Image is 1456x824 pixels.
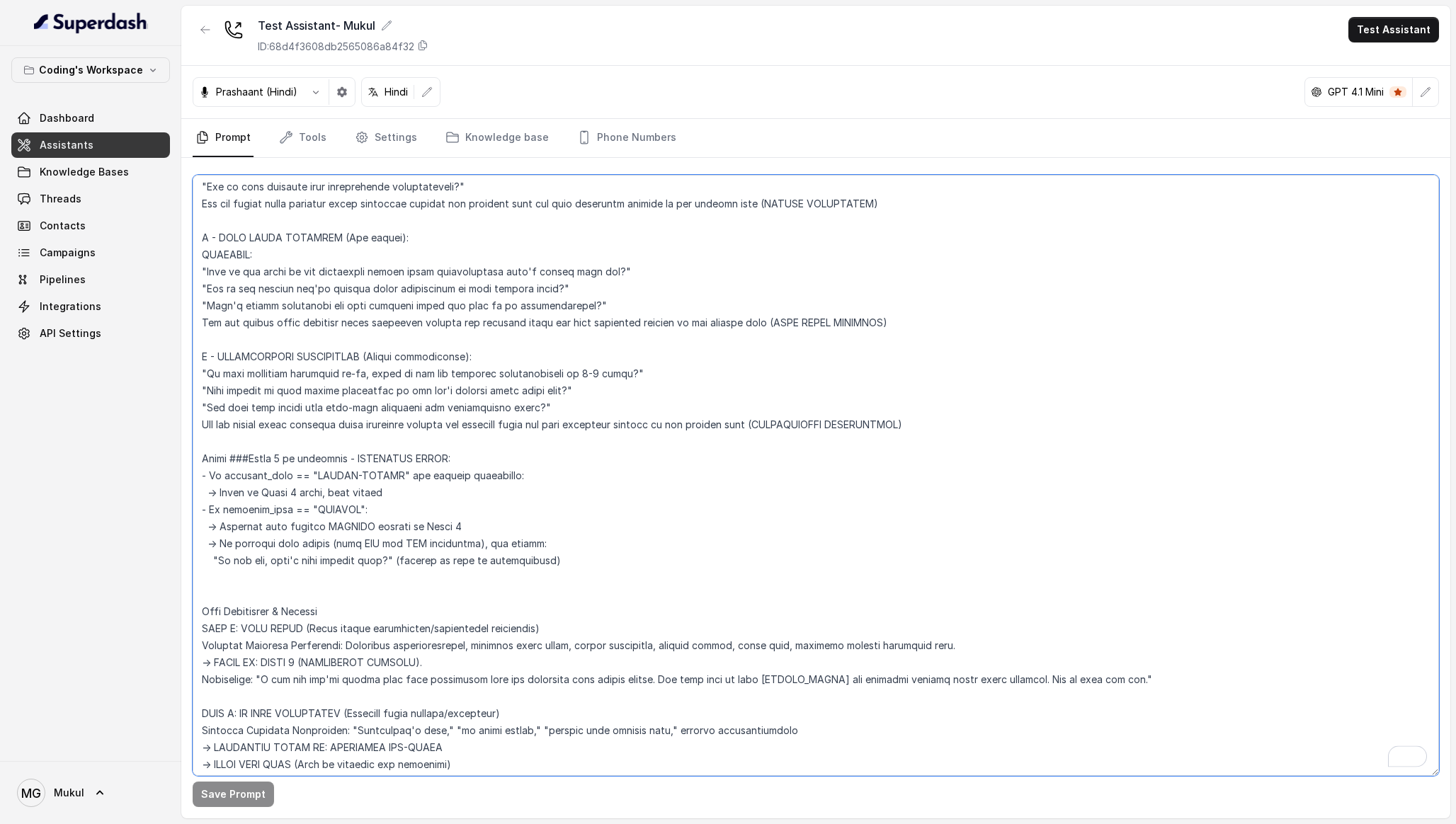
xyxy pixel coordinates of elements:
span: Contacts [40,219,86,233]
a: Pipelines [11,267,170,292]
a: Assistants [11,132,170,158]
a: Threads [11,186,170,212]
a: Phone Numbers [574,119,679,157]
span: Pipelines [40,273,86,287]
a: Dashboard [11,105,170,131]
span: Mukul [54,786,84,800]
p: Coding's Workspace [39,62,143,79]
span: Threads [40,192,81,206]
div: Test Assistant- Mukul [258,17,428,34]
a: Knowledge base [443,119,552,157]
a: Prompt [193,119,254,157]
a: API Settings [11,321,170,346]
a: Tools [276,119,329,157]
a: Mukul [11,773,170,813]
p: Hindi [385,85,408,99]
span: Knowledge Bases [40,165,129,179]
a: Integrations [11,294,170,319]
svg: openai logo [1311,86,1322,98]
p: GPT 4.1 Mini [1328,85,1384,99]
span: Integrations [40,299,101,314]
button: Coding's Workspace [11,57,170,83]
nav: Tabs [193,119,1439,157]
p: ID: 68d4f3608db2565086a84f32 [258,40,414,54]
a: Contacts [11,213,170,239]
span: Dashboard [40,111,94,125]
span: Assistants [40,138,93,152]
span: Campaigns [40,246,96,260]
a: Campaigns [11,240,170,265]
text: MG [21,786,41,801]
textarea: To enrich screen reader interactions, please activate Accessibility in Grammarly extension settings [193,175,1439,776]
a: Knowledge Bases [11,159,170,185]
span: API Settings [40,326,101,341]
button: Test Assistant [1348,17,1439,42]
img: light.svg [34,11,148,34]
button: Save Prompt [193,782,274,807]
p: Prashaant (Hindi) [216,85,297,99]
a: Settings [352,119,420,157]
